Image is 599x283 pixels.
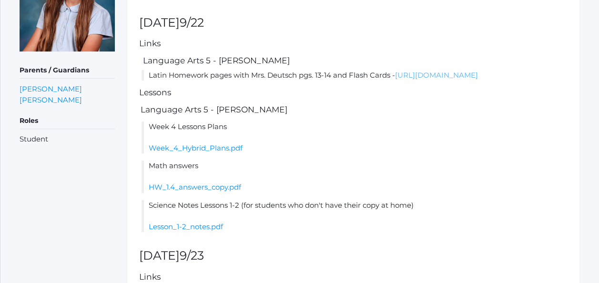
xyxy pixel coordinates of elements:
[395,71,478,80] a: [URL][DOMAIN_NAME]
[139,88,568,97] h5: Lessons
[139,249,568,263] h2: [DATE]
[149,182,241,192] a: HW_1.4_answers_copy.pdf
[139,39,568,48] h5: Links
[20,83,82,94] a: [PERSON_NAME]
[139,105,568,114] h5: Language Arts 5 - [PERSON_NAME]
[142,70,568,81] li: Latin Homework pages with Mrs. Deutsch pgs. 13-14 and Flash Cards -
[20,134,115,145] li: Student
[142,121,568,154] li: Week 4 Lessons Plans
[20,113,115,129] h5: Roles
[142,200,568,232] li: Science Notes Lessons 1-2 (for students who don't have their copy at home)
[20,94,82,105] a: [PERSON_NAME]
[20,62,115,79] h5: Parents / Guardians
[139,273,568,282] h5: Links
[180,248,204,263] span: 9/23
[149,143,243,152] a: Week_4_Hybrid_Plans.pdf
[142,56,568,65] h5: Language Arts 5 - [PERSON_NAME]
[139,16,568,30] h2: [DATE]
[149,222,223,231] a: Lesson_1-2_notes.pdf
[180,15,204,30] span: 9/22
[142,161,568,193] li: Math answers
